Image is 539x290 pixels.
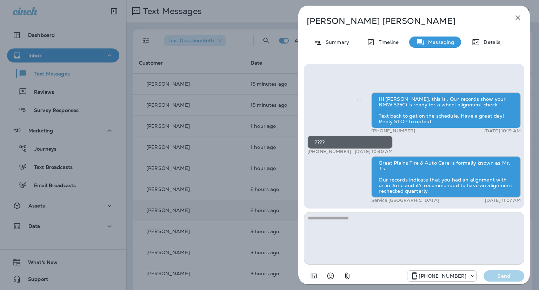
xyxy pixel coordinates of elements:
p: Messaging [425,39,454,45]
p: [PHONE_NUMBER] [419,273,466,279]
p: Summary [322,39,349,45]
p: [DATE] 10:19 AM [484,128,521,134]
p: [DATE] 10:40 AM [355,149,393,154]
button: Select an emoji [324,269,338,283]
p: [DATE] 11:07 AM [485,198,521,203]
div: Great Plains Tire & Auto Care is formally known as Mr. J's. Our records indicate that you had an ... [371,156,521,198]
button: Add in a premade template [307,269,321,283]
p: [PHONE_NUMBER] [371,128,415,134]
div: Hi [PERSON_NAME], this is . Our records show your BMW 325Ci is ready for a wheel alignment check.... [371,92,521,128]
p: [PERSON_NAME] [PERSON_NAME] [307,16,498,26]
p: Timeline [375,39,399,45]
div: ???? [307,136,393,149]
p: [PHONE_NUMBER] [307,149,351,154]
p: Service [GEOGRAPHIC_DATA] [371,198,439,203]
p: Details [480,39,500,45]
div: +1 (918) 203-8556 [407,272,476,280]
span: Sent [357,95,361,102]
